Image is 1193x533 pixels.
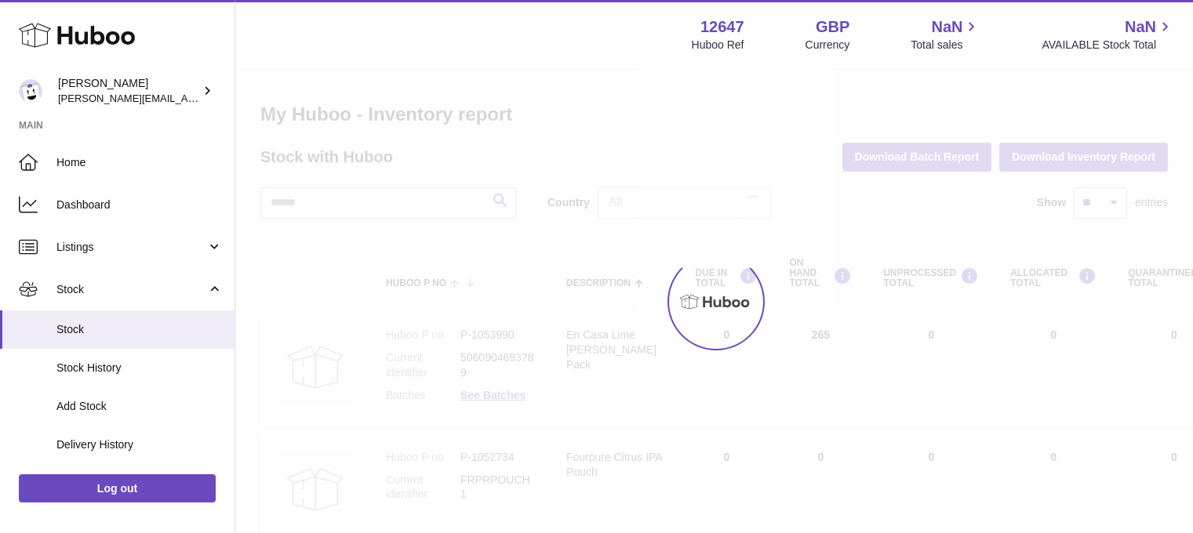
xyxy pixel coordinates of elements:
span: Stock [56,282,206,297]
span: Stock History [56,361,223,375]
span: NaN [1125,16,1156,38]
div: [PERSON_NAME] [58,76,199,106]
img: peter@pinter.co.uk [19,79,42,103]
span: Listings [56,240,206,255]
div: Currency [806,38,850,53]
strong: 12647 [700,16,744,38]
span: Delivery History [56,437,223,452]
strong: GBP [816,16,849,38]
a: NaN AVAILABLE Stock Total [1042,16,1174,53]
span: AVAILABLE Stock Total [1042,38,1174,53]
span: Dashboard [56,198,223,212]
span: [PERSON_NAME][EMAIL_ADDRESS][PERSON_NAME][DOMAIN_NAME] [58,92,398,104]
span: NaN [931,16,962,38]
span: Add Stock [56,399,223,414]
div: Huboo Ref [692,38,744,53]
span: Total sales [911,38,980,53]
a: Log out [19,474,216,502]
span: Home [56,155,223,170]
a: NaN Total sales [911,16,980,53]
span: Stock [56,322,223,337]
